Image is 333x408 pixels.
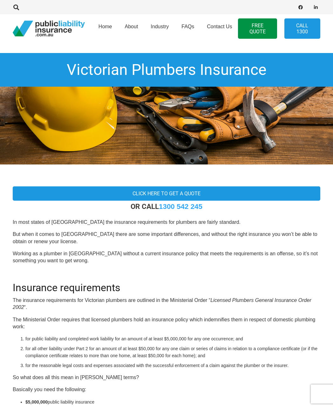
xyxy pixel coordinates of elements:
[151,24,169,29] span: Industry
[13,297,320,311] p: The insurance requirements for Victorian plumbers are outlined in the Ministerial Order “ “.
[311,3,320,12] a: LinkedIn
[92,12,119,45] a: Home
[25,398,320,405] li: public liability insurance
[207,24,232,29] span: Contact Us
[125,24,138,29] span: About
[13,250,320,264] p: Working as a plumber in [GEOGRAPHIC_DATA] without a current insurance policy that meets the requi...
[25,345,320,359] li: for all other liability under Part 2 for an amount of at least $50,000 for any one claim or serie...
[200,12,238,45] a: Contact Us
[131,202,202,211] strong: OR CALL
[238,18,277,39] a: FREE QUOTE
[13,219,320,226] p: In most states of [GEOGRAPHIC_DATA] the insurance requirements for plumbers are fairly standard.
[13,274,320,294] h2: Insurance requirements
[159,203,202,211] a: 1300 542 245
[175,12,200,45] a: FAQs
[13,231,320,245] p: But when it comes to [GEOGRAPHIC_DATA] there are some important differences, and without the righ...
[25,362,320,369] li: for the reasonable legal costs and expenses associated with the successful enforcement of a claim...
[144,12,175,45] a: Industry
[13,374,320,381] p: So what does all this mean in [PERSON_NAME] terms?
[25,335,320,342] li: for public liability and completed work liability for an amount of at least $5,000,000 for any on...
[13,186,320,201] a: Click here to get a quote
[10,4,23,10] a: Search
[13,316,320,331] p: The Ministerial Order requires that licensed plumbers hold an insurance policy which indemnifies ...
[25,399,48,405] b: $5,000,000
[284,18,320,39] a: Call 1300
[119,12,145,45] a: About
[99,24,112,29] span: Home
[296,3,305,12] a: Facebook
[13,386,320,393] p: Basically you need the following:
[181,24,194,29] span: FAQs
[13,21,85,37] a: pli_logotransparent
[13,298,311,310] i: Licensed Plumbers General Insurance Order 2002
